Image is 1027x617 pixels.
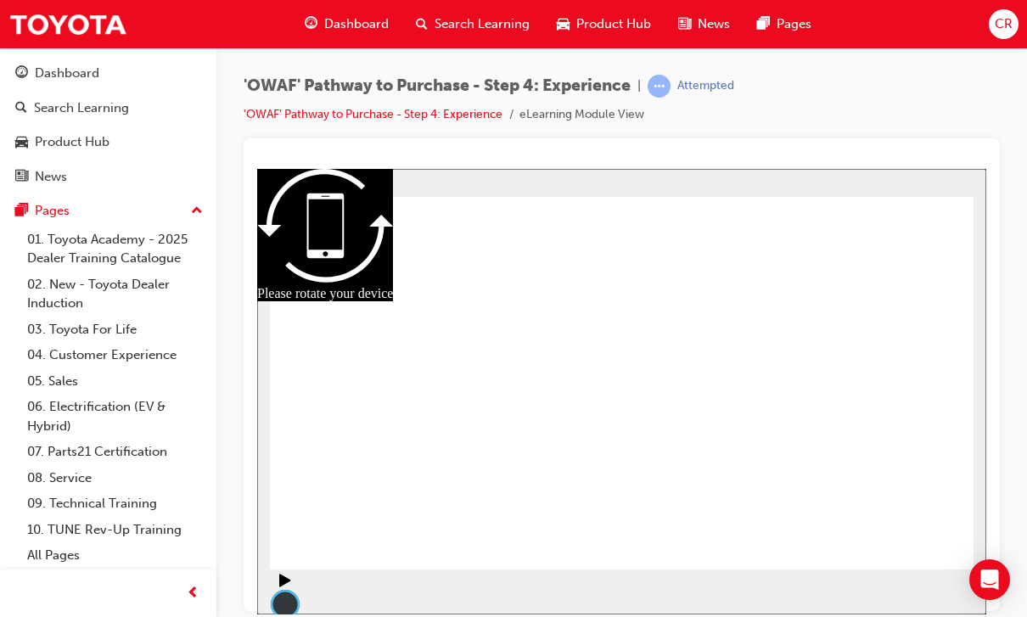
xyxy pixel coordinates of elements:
[20,394,210,439] a: 06. Electrification (EV & Hybrid)
[995,14,1013,34] span: CR
[744,7,825,42] a: pages-iconPages
[35,167,67,187] div: News
[7,93,210,124] a: Search Learning
[20,491,210,517] a: 09. Technical Training
[637,76,641,96] span: |
[8,404,37,433] button: Play (Ctrl+Alt+P)
[35,201,70,221] div: Pages
[20,517,210,543] a: 10. TUNE Rev-Up Training
[20,227,210,272] a: 01. Toyota Academy - 2025 Dealer Training Catalogue
[665,7,744,42] a: news-iconNews
[7,58,210,89] a: Dashboard
[969,559,1010,600] div: Open Intercom Messenger
[416,14,428,35] span: search-icon
[35,64,99,83] div: Dashboard
[15,135,28,150] span: car-icon
[20,465,210,491] a: 08. Service
[191,200,203,222] span: up-icon
[543,7,665,42] a: car-iconProduct Hub
[244,107,502,121] a: 'OWAF' Pathway to Purchase - Step 4: Experience
[15,66,28,81] span: guage-icon
[519,105,644,125] li: eLearning Module View
[989,9,1019,39] button: CR
[576,14,651,34] span: Product Hub
[20,368,210,395] a: 05. Sales
[698,14,730,34] span: News
[435,14,530,34] span: Search Learning
[15,170,28,185] span: news-icon
[324,14,389,34] span: Dashboard
[8,5,127,43] img: Trak
[678,14,691,35] span: news-icon
[20,342,210,368] a: 04. Customer Experience
[20,439,210,465] a: 07. Parts21 Certification
[244,76,631,96] span: 'OWAF' Pathway to Purchase - Step 4: Experience
[7,195,210,227] button: Pages
[35,132,109,152] div: Product Hub
[291,7,402,42] a: guage-iconDashboard
[8,390,37,446] div: playback controls
[15,204,28,219] span: pages-icon
[7,126,210,158] a: Product Hub
[187,583,199,604] span: prev-icon
[7,161,210,193] a: News
[402,7,543,42] a: search-iconSearch Learning
[677,78,734,94] div: Attempted
[777,14,811,34] span: Pages
[305,14,317,35] span: guage-icon
[557,14,570,35] span: car-icon
[648,75,671,98] span: learningRecordVerb_ATTEMPT-icon
[7,54,210,195] button: DashboardSearch LearningProduct HubNews
[757,14,770,35] span: pages-icon
[34,98,129,118] div: Search Learning
[20,272,210,317] a: 02. New - Toyota Dealer Induction
[20,317,210,343] a: 03. Toyota For Life
[20,542,210,569] a: All Pages
[15,101,27,116] span: search-icon
[13,13,716,28] div: slide: Question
